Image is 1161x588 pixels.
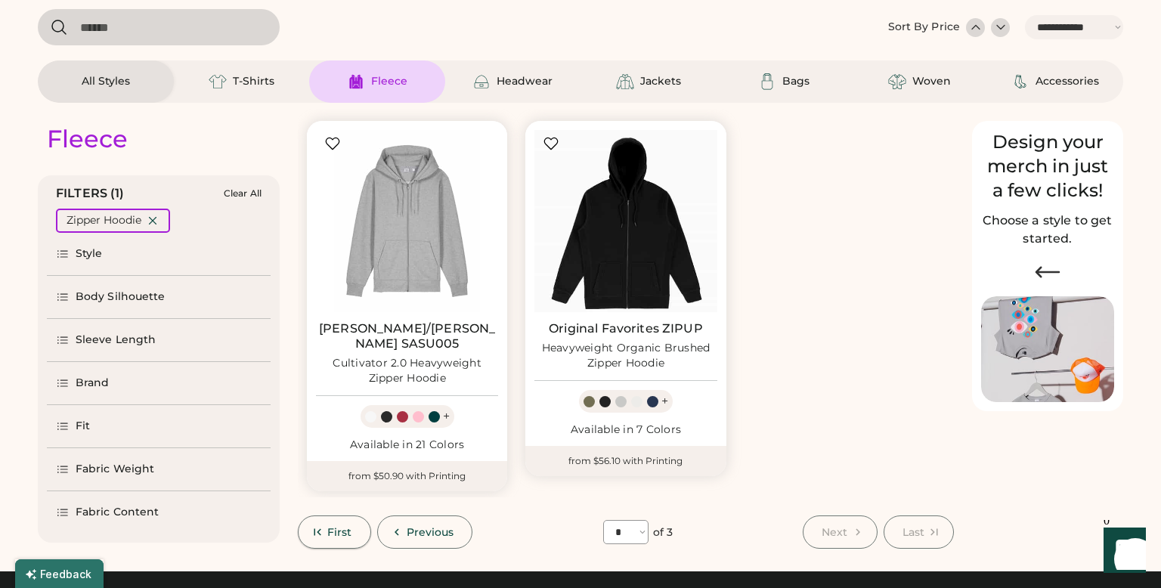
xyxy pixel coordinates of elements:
[497,74,553,89] div: Headwear
[82,74,130,89] div: All Styles
[534,130,717,312] img: Original Favorites ZIPUP Heavyweight Organic Brushed Zipper Hoodie
[67,213,141,228] div: Zipper Hoodie
[653,525,673,540] div: of 3
[758,73,776,91] img: Bags Icon
[534,422,717,438] div: Available in 7 Colors
[616,73,634,91] img: Jackets Icon
[76,419,90,434] div: Fit
[822,527,847,537] span: Next
[912,74,951,89] div: Woven
[233,74,274,89] div: T-Shirts
[371,74,407,89] div: Fleece
[224,188,262,199] div: Clear All
[76,246,103,262] div: Style
[47,124,128,154] div: Fleece
[347,73,365,91] img: Fleece Icon
[76,376,110,391] div: Brand
[888,20,960,35] div: Sort By Price
[1036,74,1099,89] div: Accessories
[661,393,668,410] div: +
[981,296,1114,403] img: Image of Lisa Congdon Eye Print on T-Shirt and Hat
[298,515,371,549] button: First
[56,184,125,203] div: FILTERS (1)
[981,212,1114,248] h2: Choose a style to get started.
[316,321,498,351] a: [PERSON_NAME]/[PERSON_NAME] SASU005
[76,462,154,477] div: Fabric Weight
[76,505,159,520] div: Fabric Content
[316,438,498,453] div: Available in 21 Colors
[640,74,681,89] div: Jackets
[902,527,924,537] span: Last
[525,446,726,476] div: from $56.10 with Printing
[407,527,454,537] span: Previous
[316,356,498,386] div: Cultivator 2.0 Heavyweight Zipper Hoodie
[327,527,352,537] span: First
[377,515,473,549] button: Previous
[888,73,906,91] img: Woven Icon
[76,333,156,348] div: Sleeve Length
[803,515,877,549] button: Next
[76,289,166,305] div: Body Silhouette
[549,321,703,336] a: Original Favorites ZIPUP
[316,130,498,312] img: Stanley/Stella SASU005 Cultivator 2.0 Heavyweight Zipper Hoodie
[472,73,491,91] img: Headwear Icon
[534,341,717,371] div: Heavyweight Organic Brushed Zipper Hoodie
[782,74,810,89] div: Bags
[443,408,450,425] div: +
[307,461,507,491] div: from $50.90 with Printing
[884,515,954,549] button: Last
[1089,520,1154,585] iframe: Front Chat
[209,73,227,91] img: T-Shirts Icon
[981,130,1114,203] div: Design your merch in just a few clicks!
[1011,73,1029,91] img: Accessories Icon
